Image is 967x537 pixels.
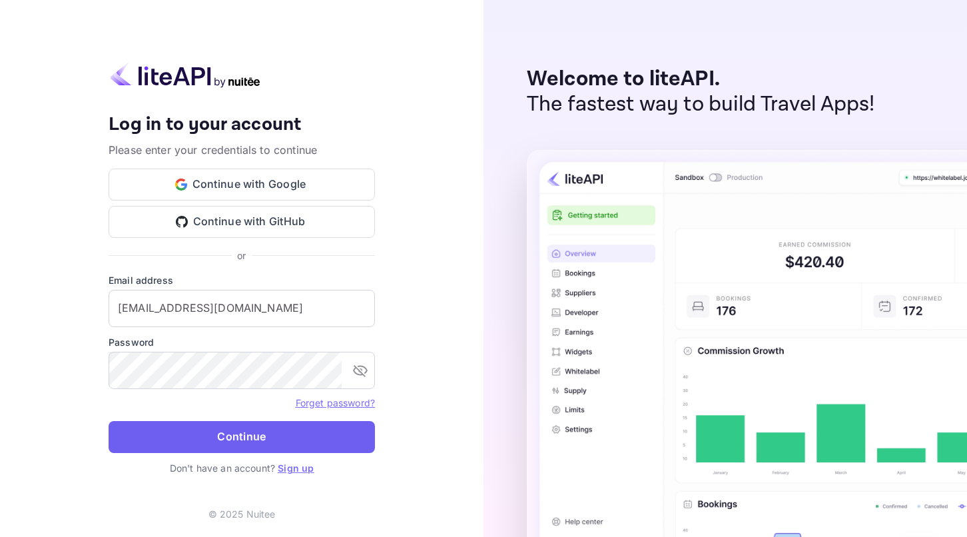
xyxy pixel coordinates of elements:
[109,113,375,137] h4: Log in to your account
[296,396,375,409] a: Forget password?
[109,290,375,327] input: Enter your email address
[208,507,276,521] p: © 2025 Nuitee
[109,169,375,201] button: Continue with Google
[527,92,875,117] p: The fastest way to build Travel Apps!
[109,206,375,238] button: Continue with GitHub
[296,397,375,408] a: Forget password?
[278,462,314,474] a: Sign up
[109,142,375,158] p: Please enter your credentials to continue
[109,461,375,475] p: Don't have an account?
[109,335,375,349] label: Password
[237,249,246,263] p: or
[527,67,875,92] p: Welcome to liteAPI.
[109,273,375,287] label: Email address
[109,62,262,88] img: liteapi
[347,357,374,384] button: toggle password visibility
[109,421,375,453] button: Continue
